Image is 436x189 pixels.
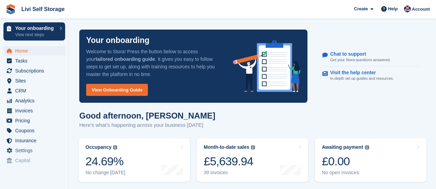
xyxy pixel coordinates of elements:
span: Coupons [15,126,57,135]
div: No open invoices [322,170,369,176]
div: Awaiting payment [322,144,363,150]
a: menu [3,66,65,76]
div: No change [DATE] [85,170,125,176]
span: Settings [15,146,57,155]
span: Help [388,5,398,12]
a: menu [3,156,65,165]
span: Insurance [15,136,57,145]
span: CRM [15,86,57,96]
a: menu [3,146,65,155]
a: menu [3,136,65,145]
p: Welcome to Stora! Press the button below to access your . It gives you easy to follow steps to ge... [86,48,222,78]
img: icon-info-grey-7440780725fd019a000dd9b08b2336e03edf1995a4989e88bcd33f0948082b44.svg [365,145,369,149]
strong: tailored onboarding guide [95,56,155,62]
a: menu [3,46,65,56]
div: Occupancy [85,144,111,150]
span: Home [15,46,57,56]
p: In-depth set up guides and resources. [330,76,394,81]
img: Jim [404,5,411,12]
span: Create [354,5,368,12]
p: Here's what's happening across your business [DATE] [79,121,215,129]
a: menu [3,116,65,125]
a: Visit the help center In-depth set up guides and resources. [322,66,419,85]
a: menu [3,86,65,96]
a: Month-to-date sales £5,639.94 39 invoices [197,138,308,182]
img: onboarding-info-6c161a55d2c0e0a8cae90662b2fe09162a5109e8cc188191df67fb4f79e88e88.svg [233,41,301,92]
a: Awaiting payment £0.00 No open invoices [315,138,426,182]
a: Your onboarding View next steps [3,22,65,41]
a: menu [3,96,65,105]
a: menu [3,126,65,135]
h1: Good afternoon, [PERSON_NAME] [79,111,215,120]
p: Your onboarding [15,26,56,31]
span: Pricing [15,116,57,125]
div: £0.00 [322,154,369,168]
p: Visit the help center [330,70,388,76]
a: menu [3,56,65,66]
div: £5,639.94 [204,154,255,168]
a: View Onboarding Guide [86,84,148,96]
a: Livi Self Storage [19,3,67,15]
p: View next steps [15,32,56,38]
span: Invoices [15,106,57,115]
span: Storefront [6,171,69,178]
div: 39 invoices [204,170,255,176]
span: Capital [15,156,57,165]
a: menu [3,106,65,115]
img: icon-info-grey-7440780725fd019a000dd9b08b2336e03edf1995a4989e88bcd33f0948082b44.svg [113,145,117,149]
img: stora-icon-8386f47178a22dfd0bd8f6a31ec36ba5ce8667c1dd55bd0f319d3a0aa187defe.svg [6,4,16,14]
span: Tasks [15,56,57,66]
span: Account [412,6,430,13]
a: menu [3,76,65,86]
p: Get your Stora questions answered. [330,57,391,63]
p: Your onboarding [86,36,150,44]
a: Occupancy 24.69% No change [DATE] [79,138,190,182]
p: Chat to support [330,51,385,57]
span: Subscriptions [15,66,57,76]
div: Month-to-date sales [204,144,249,150]
span: Analytics [15,96,57,105]
img: icon-info-grey-7440780725fd019a000dd9b08b2336e03edf1995a4989e88bcd33f0948082b44.svg [251,145,255,149]
div: 24.69% [85,154,125,168]
span: Sites [15,76,57,86]
a: Chat to support Get your Stora questions answered. [322,48,419,67]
